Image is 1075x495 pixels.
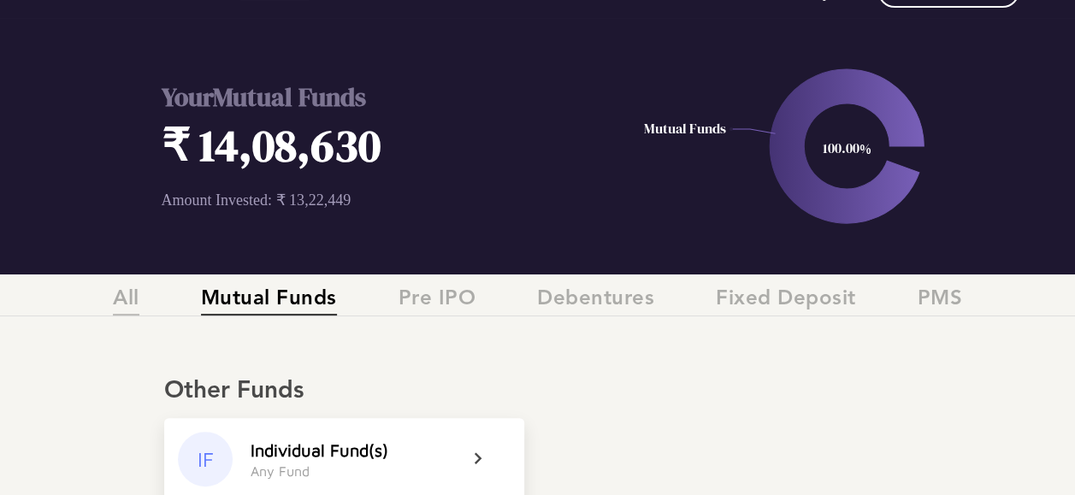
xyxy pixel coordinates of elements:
[162,115,618,175] h1: ₹ 14,08,630
[537,287,654,315] span: Debentures
[822,138,871,157] text: 100.00%
[918,287,963,315] span: PMS
[201,287,337,315] span: Mutual Funds
[113,287,139,315] span: All
[716,287,856,315] span: Fixed Deposit
[399,287,476,315] span: Pre IPO
[162,80,618,115] h2: Your Mutual Funds
[178,432,233,486] div: IF
[644,119,726,138] text: Mutual Funds
[164,377,911,406] div: Other Funds
[162,191,618,209] p: Amount Invested: ₹ 13,22,449
[251,440,388,460] div: I n d i v i d u a l F u n d ( s )
[251,463,310,479] div: A n y F u n d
